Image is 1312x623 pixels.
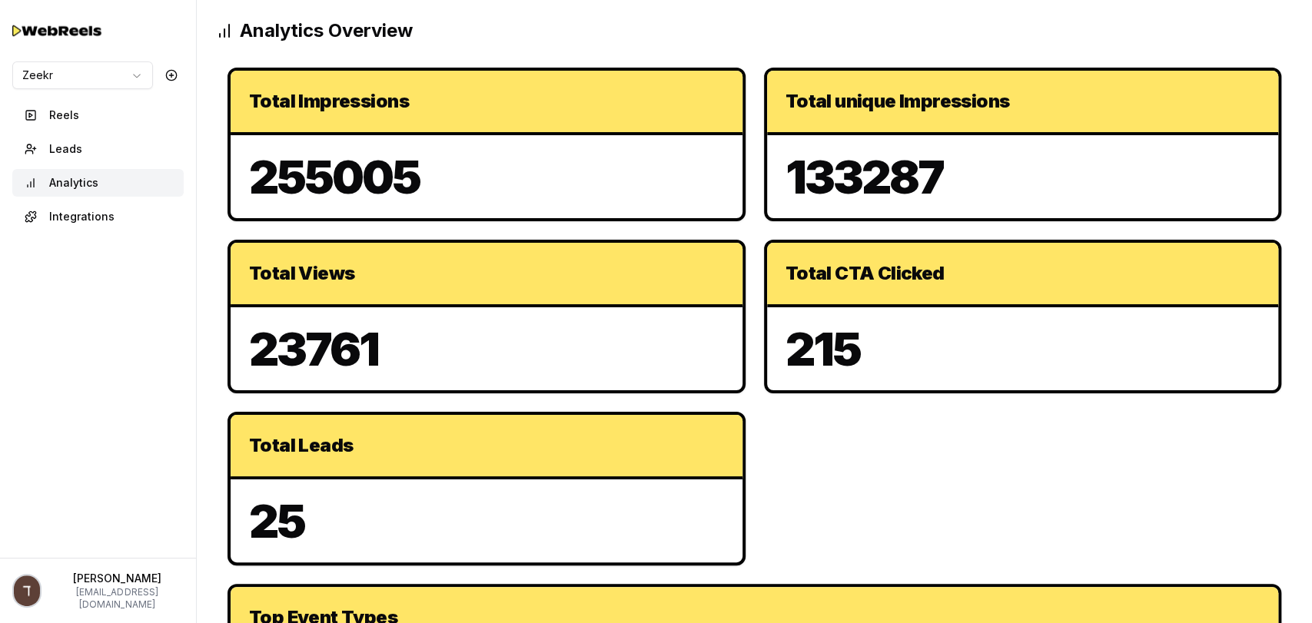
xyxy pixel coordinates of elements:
div: Total Leads [249,433,724,458]
h2: Analytics Overview [215,18,1294,43]
p: [PERSON_NAME] [51,571,184,586]
button: Analytics [12,169,184,197]
p: 255005 [249,154,724,200]
p: 215 [786,326,1261,372]
button: Reels [12,101,184,129]
div: Total unique Impressions [786,89,1261,114]
p: [EMAIL_ADDRESS][DOMAIN_NAME] [51,586,184,611]
div: Total Views [249,261,724,286]
button: Leads [12,135,184,163]
button: Integrations [12,203,184,230]
div: Total Impressions [249,89,724,114]
div: Total CTA Clicked [786,261,1261,286]
img: Profile picture [14,575,40,606]
p: 133287 [786,154,1261,200]
p: 25 [249,498,724,544]
p: 23761 [249,326,724,372]
button: Profile picture[PERSON_NAME][EMAIL_ADDRESS][DOMAIN_NAME] [12,571,184,611]
img: Testimo [12,20,105,41]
